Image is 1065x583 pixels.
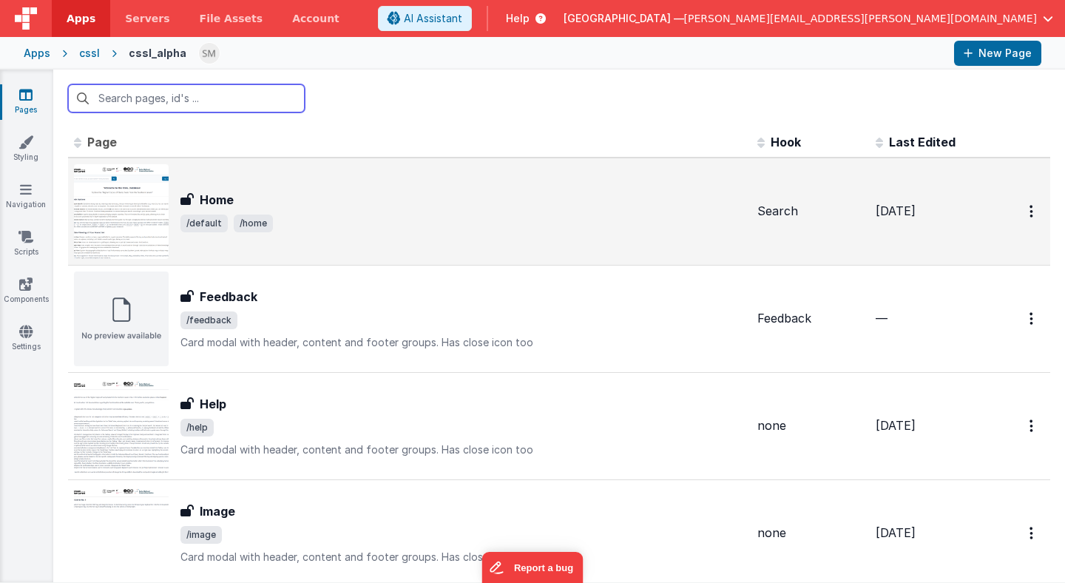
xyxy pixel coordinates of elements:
span: [DATE] [876,203,916,218]
span: Help [506,11,530,26]
span: /home [234,215,273,232]
span: [DATE] [876,525,916,540]
div: Search [757,203,864,220]
button: New Page [954,41,1041,66]
div: Apps [24,46,50,61]
input: Search pages, id's ... [68,84,305,112]
button: Options [1021,196,1044,226]
span: Apps [67,11,95,26]
p: Card modal with header, content and footer groups. Has close icon too [180,442,745,457]
div: none [757,417,864,434]
img: e9616e60dfe10b317d64a5e98ec8e357 [199,43,220,64]
span: /image [180,526,222,544]
span: AI Assistant [404,11,462,26]
span: Last Edited [889,135,956,149]
div: Feedback [757,310,864,327]
span: /default [180,215,228,232]
span: [PERSON_NAME][EMAIL_ADDRESS][PERSON_NAME][DOMAIN_NAME] [684,11,1037,26]
span: File Assets [200,11,263,26]
h3: Feedback [200,288,257,306]
span: [GEOGRAPHIC_DATA] — [564,11,684,26]
h3: Help [200,395,226,413]
div: none [757,525,864,542]
p: Card modal with header, content and footer groups. Has close icon too [180,335,745,350]
div: cssl [79,46,100,61]
span: /feedback [180,311,237,329]
span: Servers [125,11,169,26]
div: cssl_alpha [129,46,186,61]
span: Hook [771,135,801,149]
span: — [876,311,887,326]
h3: Image [200,502,235,520]
button: AI Assistant [378,6,472,31]
p: Card modal with header, content and footer groups. Has close icon too [180,550,745,565]
button: Options [1021,303,1044,334]
button: Options [1021,411,1044,441]
button: [GEOGRAPHIC_DATA] — [PERSON_NAME][EMAIL_ADDRESS][PERSON_NAME][DOMAIN_NAME] [564,11,1053,26]
h3: Home [200,191,234,209]
iframe: Marker.io feedback button [482,552,584,583]
button: Options [1021,518,1044,548]
span: /help [180,419,214,437]
span: [DATE] [876,418,916,433]
span: Page [87,135,117,149]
